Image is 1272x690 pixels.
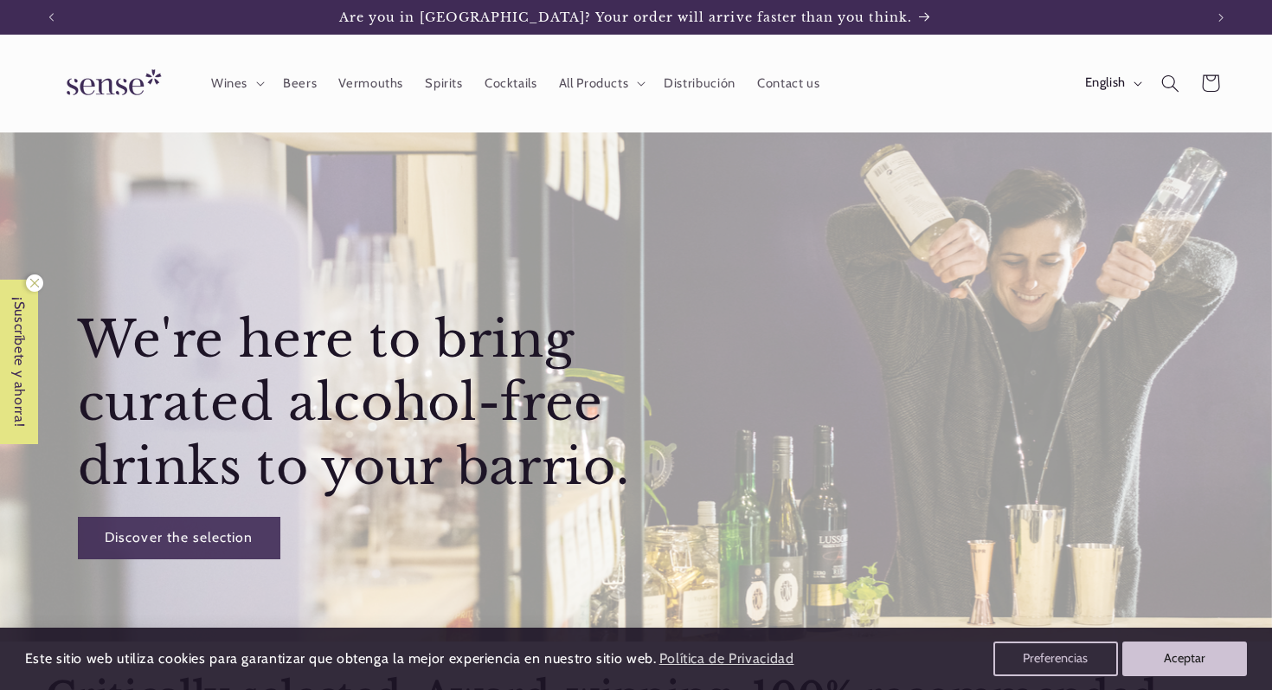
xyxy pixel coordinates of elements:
[485,75,537,92] span: Cocktails
[656,644,796,674] a: Política de Privacidad (opens in a new tab)
[328,64,414,102] a: Vermouths
[993,642,1118,676] button: Preferencias
[77,307,632,499] h2: We're here to bring curated alcohol-free drinks to your barrio.
[746,64,831,102] a: Contact us
[1122,642,1247,676] button: Aceptar
[77,517,279,559] a: Discover the selection
[653,64,747,102] a: Distribución
[39,52,183,115] a: Sense
[757,75,819,92] span: Contact us
[559,75,629,92] span: All Products
[46,59,176,108] img: Sense
[338,75,403,92] span: Vermouths
[200,64,272,102] summary: Wines
[25,650,657,667] span: Este sitio web utiliza cookies para garantizar que obtenga la mejor experiencia en nuestro sitio ...
[414,64,474,102] a: Spirits
[1150,63,1190,103] summary: Search
[473,64,548,102] a: Cocktails
[211,75,247,92] span: Wines
[425,75,462,92] span: Spirits
[548,64,653,102] summary: All Products
[283,75,317,92] span: Beers
[339,10,912,25] span: Are you in [GEOGRAPHIC_DATA]? Your order will arrive faster than you think.
[664,75,736,92] span: Distribución
[1074,66,1150,100] button: English
[272,64,327,102] a: Beers
[2,280,37,444] span: ¡Suscríbete y ahorra!
[1085,74,1126,93] span: English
